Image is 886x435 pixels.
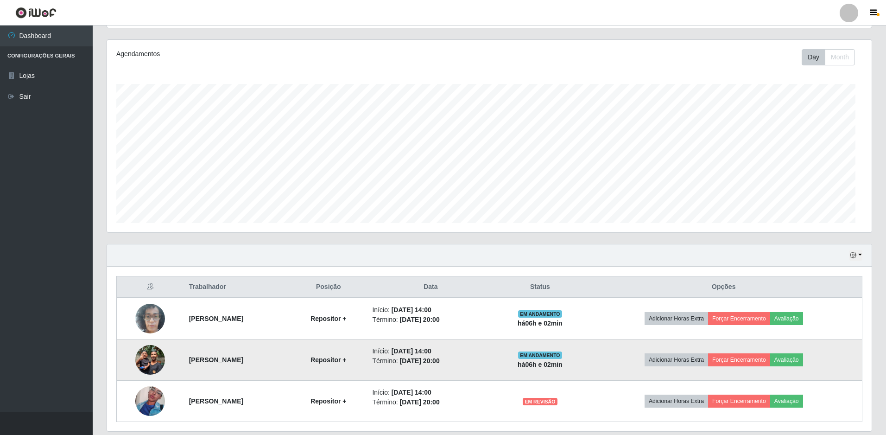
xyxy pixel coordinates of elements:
[189,356,243,364] strong: [PERSON_NAME]
[645,312,708,325] button: Adicionar Horas Extra
[372,388,489,397] li: Início:
[708,312,770,325] button: Forçar Encerramento
[310,315,346,322] strong: Repositor +
[372,305,489,315] li: Início:
[645,353,708,366] button: Adicionar Horas Extra
[15,7,57,19] img: CoreUI Logo
[802,49,855,65] div: First group
[802,49,825,65] button: Day
[392,306,431,313] time: [DATE] 14:00
[494,276,585,298] th: Status
[135,375,165,428] img: 1759068831610.jpeg
[392,389,431,396] time: [DATE] 14:00
[400,398,440,406] time: [DATE] 20:00
[116,49,419,59] div: Agendamentos
[523,398,557,405] span: EM REVISÃO
[708,395,770,408] button: Forçar Encerramento
[400,357,440,365] time: [DATE] 20:00
[189,315,243,322] strong: [PERSON_NAME]
[708,353,770,366] button: Forçar Encerramento
[135,299,165,338] img: 1756487537320.jpeg
[189,397,243,405] strong: [PERSON_NAME]
[645,395,708,408] button: Adicionar Horas Extra
[372,356,489,366] li: Término:
[400,316,440,323] time: [DATE] 20:00
[518,361,563,368] strong: há 06 h e 02 min
[586,276,862,298] th: Opções
[770,395,803,408] button: Avaliação
[372,346,489,356] li: Início:
[135,340,165,379] img: 1758136522367.jpeg
[310,397,346,405] strong: Repositor +
[367,276,494,298] th: Data
[802,49,862,65] div: Toolbar with button groups
[770,353,803,366] button: Avaliação
[372,315,489,325] li: Término:
[518,352,562,359] span: EM ANDAMENTO
[825,49,855,65] button: Month
[184,276,291,298] th: Trabalhador
[310,356,346,364] strong: Repositor +
[518,310,562,318] span: EM ANDAMENTO
[392,347,431,355] time: [DATE] 14:00
[290,276,367,298] th: Posição
[518,320,563,327] strong: há 06 h e 02 min
[770,312,803,325] button: Avaliação
[372,397,489,407] li: Término:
